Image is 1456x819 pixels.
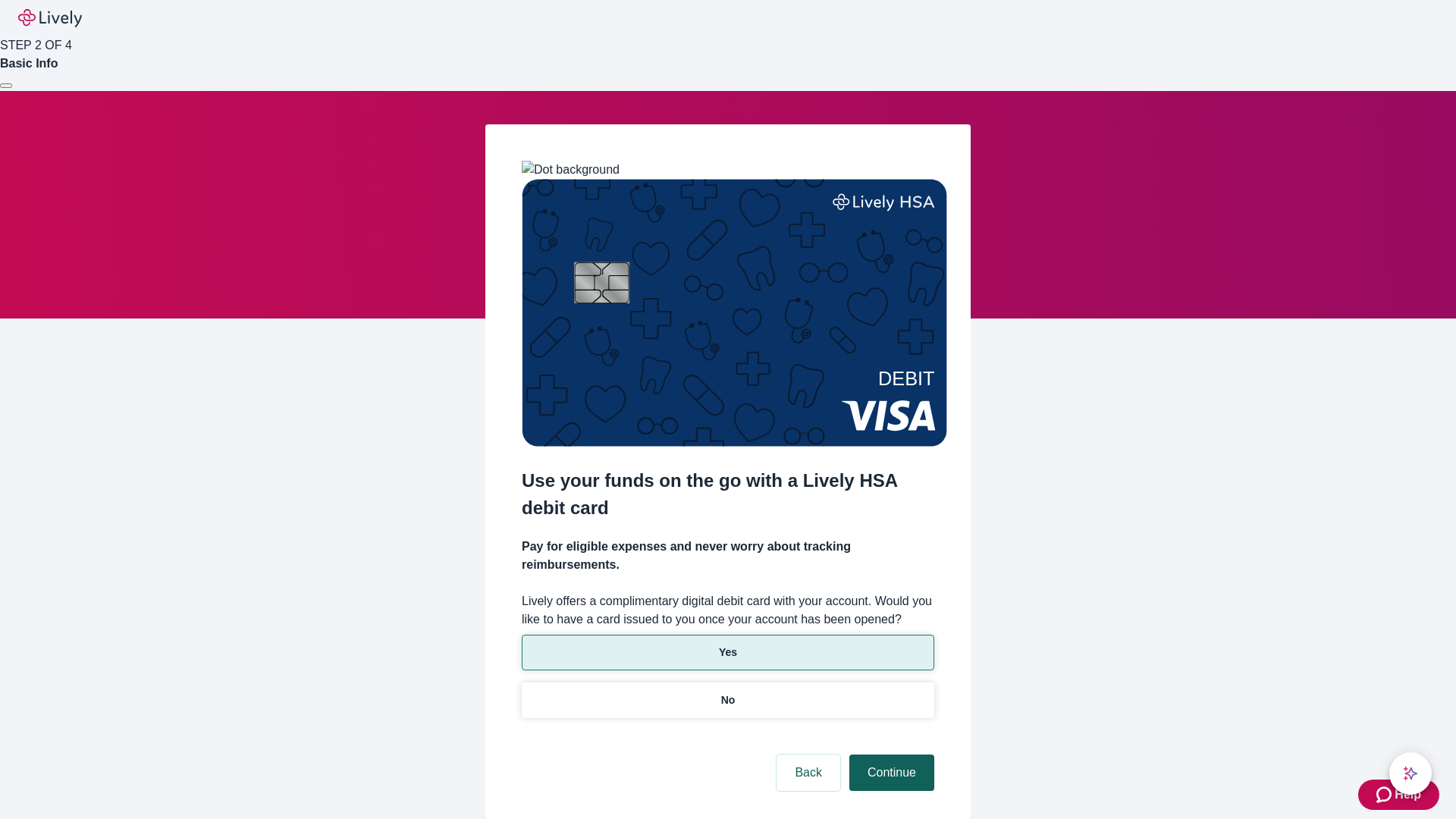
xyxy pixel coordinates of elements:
p: No [721,692,736,708]
img: Lively [18,9,82,27]
svg: Zendesk support icon [1376,786,1395,804]
button: chat [1389,752,1432,795]
button: Continue [849,755,934,791]
svg: Lively AI Assistant [1403,766,1418,781]
span: Help [1395,786,1421,804]
button: Back [777,755,840,791]
img: Dot background [522,161,620,179]
p: Yes [719,645,737,661]
h2: Use your funds on the go with a Lively HSA debit card [522,467,934,522]
button: No [522,682,934,718]
button: Yes [522,635,934,670]
button: Zendesk support iconHelp [1358,780,1439,810]
img: Debit card [522,179,947,447]
h4: Pay for eligible expenses and never worry about tracking reimbursements. [522,538,934,574]
label: Lively offers a complimentary digital debit card with your account. Would you like to have a card... [522,592,934,629]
